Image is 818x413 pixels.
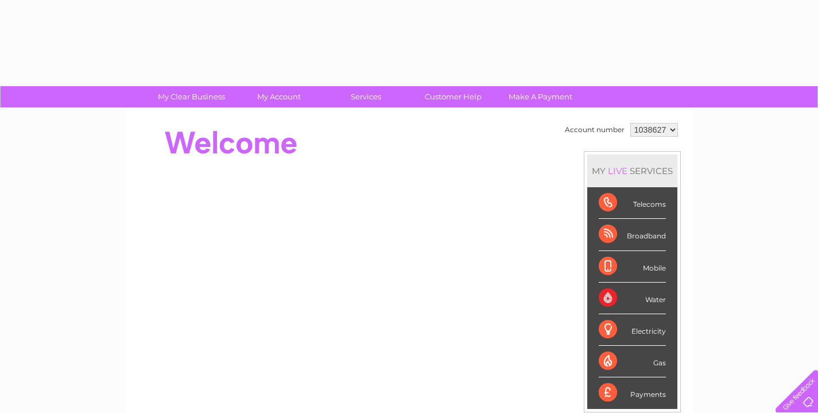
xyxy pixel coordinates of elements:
div: Broadband [599,219,666,250]
a: My Account [231,86,326,107]
a: Make A Payment [493,86,588,107]
div: Telecoms [599,187,666,219]
div: Payments [599,377,666,408]
div: MY SERVICES [587,155,677,187]
div: Water [599,283,666,314]
div: Gas [599,346,666,377]
div: Mobile [599,251,666,283]
div: Electricity [599,314,666,346]
a: Services [319,86,413,107]
td: Account number [562,120,627,140]
div: LIVE [606,165,630,176]
a: My Clear Business [144,86,239,107]
a: Customer Help [406,86,501,107]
